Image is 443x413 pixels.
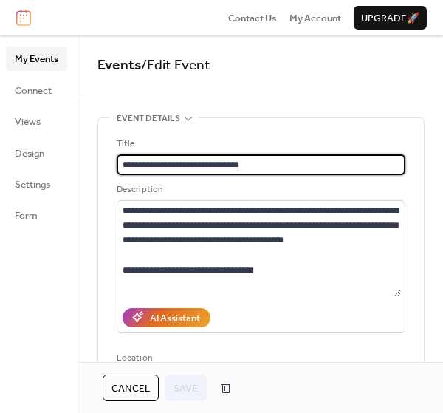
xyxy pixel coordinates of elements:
[117,351,402,366] div: Location
[289,11,341,26] span: My Account
[15,208,38,223] span: Form
[6,47,67,70] a: My Events
[117,137,402,151] div: Title
[150,311,200,326] div: AI Assistant
[228,11,277,26] span: Contact Us
[6,141,67,165] a: Design
[6,109,67,133] a: Views
[228,10,277,25] a: Contact Us
[15,177,50,192] span: Settings
[103,375,159,401] button: Cancel
[361,11,419,26] span: Upgrade 🚀
[15,83,52,98] span: Connect
[354,6,427,30] button: Upgrade🚀
[117,112,180,126] span: Event details
[141,52,210,79] span: / Edit Event
[15,146,44,161] span: Design
[6,203,67,227] a: Form
[97,52,141,79] a: Events
[289,10,341,25] a: My Account
[6,172,67,196] a: Settings
[16,10,31,26] img: logo
[15,52,58,66] span: My Events
[123,308,210,327] button: AI Assistant
[15,115,41,129] span: Views
[111,381,150,396] span: Cancel
[117,182,402,197] div: Description
[6,78,67,102] a: Connect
